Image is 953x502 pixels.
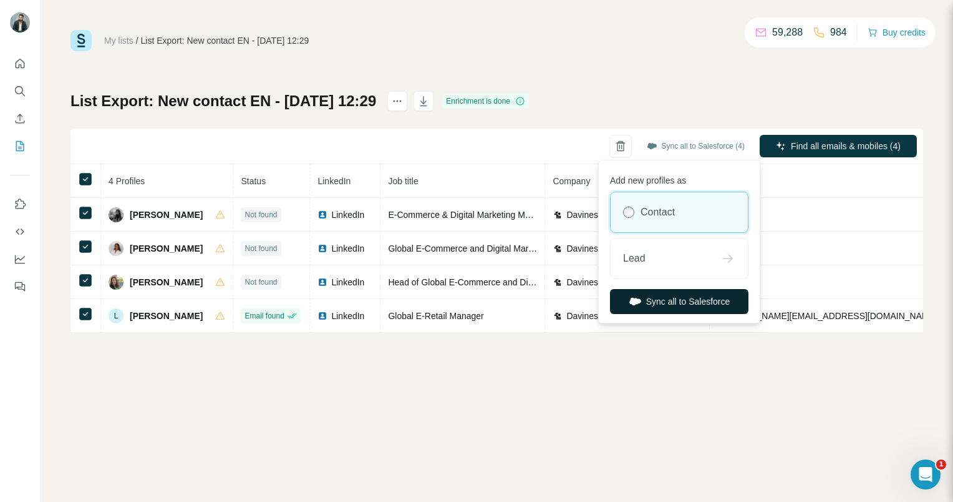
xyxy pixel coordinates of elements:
div: Lead [611,239,748,278]
span: 1 [936,460,946,470]
button: Dashboard [10,248,30,270]
img: company-logo [553,244,563,253]
div: L [109,308,123,323]
span: [PERSON_NAME][EMAIL_ADDRESS][DOMAIN_NAME] [717,311,937,321]
a: My lists [104,36,133,46]
button: actions [387,91,407,111]
span: Davines Group [566,310,624,322]
button: Buy credits [868,24,926,41]
button: My lists [10,135,30,157]
span: [PERSON_NAME] [130,242,203,255]
span: E-Commerce & Digital Marketing Manager - Sustainable Beauty [388,210,635,220]
span: Davines Group [566,209,624,221]
button: Enrich CSV [10,107,30,130]
button: Feedback [10,275,30,298]
span: Company [553,176,590,186]
label: Contact [641,205,675,220]
button: Use Surfe on LinkedIn [10,193,30,215]
span: LinkedIn [331,276,364,288]
span: Not found [244,243,277,254]
img: company-logo [553,210,563,220]
p: 984 [830,25,847,40]
h1: List Export: New contact EN - [DATE] 12:29 [70,91,376,111]
div: Enrichment is done [442,94,529,109]
span: Job title [388,176,418,186]
span: LinkedIn [331,310,364,322]
span: Davines Group [566,242,624,255]
img: LinkedIn logo [317,277,327,287]
img: Avatar [109,275,123,290]
button: Sync all to Salesforce (4) [638,137,753,155]
button: Sync all to Salesforce [610,289,748,314]
img: LinkedIn logo [317,244,327,253]
span: Not found [244,277,277,288]
span: [PERSON_NAME] [130,209,203,221]
img: company-logo [553,277,563,287]
img: Avatar [10,12,30,32]
span: Status [241,176,266,186]
img: Avatar [109,207,123,222]
img: Avatar [109,241,123,256]
img: LinkedIn logo [317,311,327,321]
img: company-logo [553,311,563,321]
button: Lead [610,238,748,279]
span: Find all emails & mobiles (4) [791,140,901,152]
span: Davines Group [566,276,624,288]
button: Quick start [10,52,30,75]
span: Email found [244,310,284,322]
span: [PERSON_NAME] [130,276,203,288]
button: Find all emails & mobiles (4) [760,135,917,157]
span: LinkedIn [331,209,364,221]
span: [PERSON_NAME] [130,310,203,322]
span: Global E-Commerce and Digital Marketing Assistant [388,244,589,253]
img: Surfe Logo [70,30,92,51]
p: 59,288 [772,25,803,40]
span: LinkedIn [331,242,364,255]
span: Not found [244,209,277,220]
iframe: Intercom live chat [911,460,941,490]
p: Add new profiles as [610,169,748,187]
button: Use Surfe API [10,220,30,243]
div: List Export: New contact EN - [DATE] 12:29 [141,34,309,47]
button: Search [10,80,30,102]
span: Global E-Retail Manager [388,311,483,321]
span: Head of Global E-Commerce and Digital Marketing [388,277,584,287]
span: LinkedIn [317,176,351,186]
span: 4 Profiles [109,176,145,186]
img: LinkedIn logo [317,210,327,220]
li: / [136,34,138,47]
